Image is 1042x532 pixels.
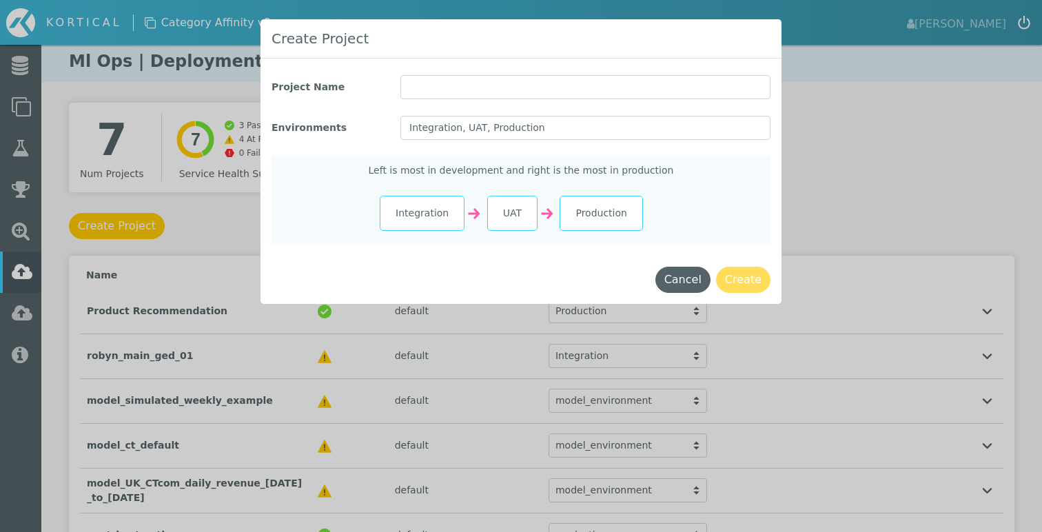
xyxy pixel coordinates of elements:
[263,75,392,99] label: Project Name
[263,116,392,140] label: Environments
[380,196,464,231] div: Integration
[278,163,764,178] p: Left is most in development and right is the most in production
[560,196,642,231] div: Production
[655,267,711,293] button: Cancel
[272,30,369,47] h5: Create Project
[487,196,538,231] div: UAT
